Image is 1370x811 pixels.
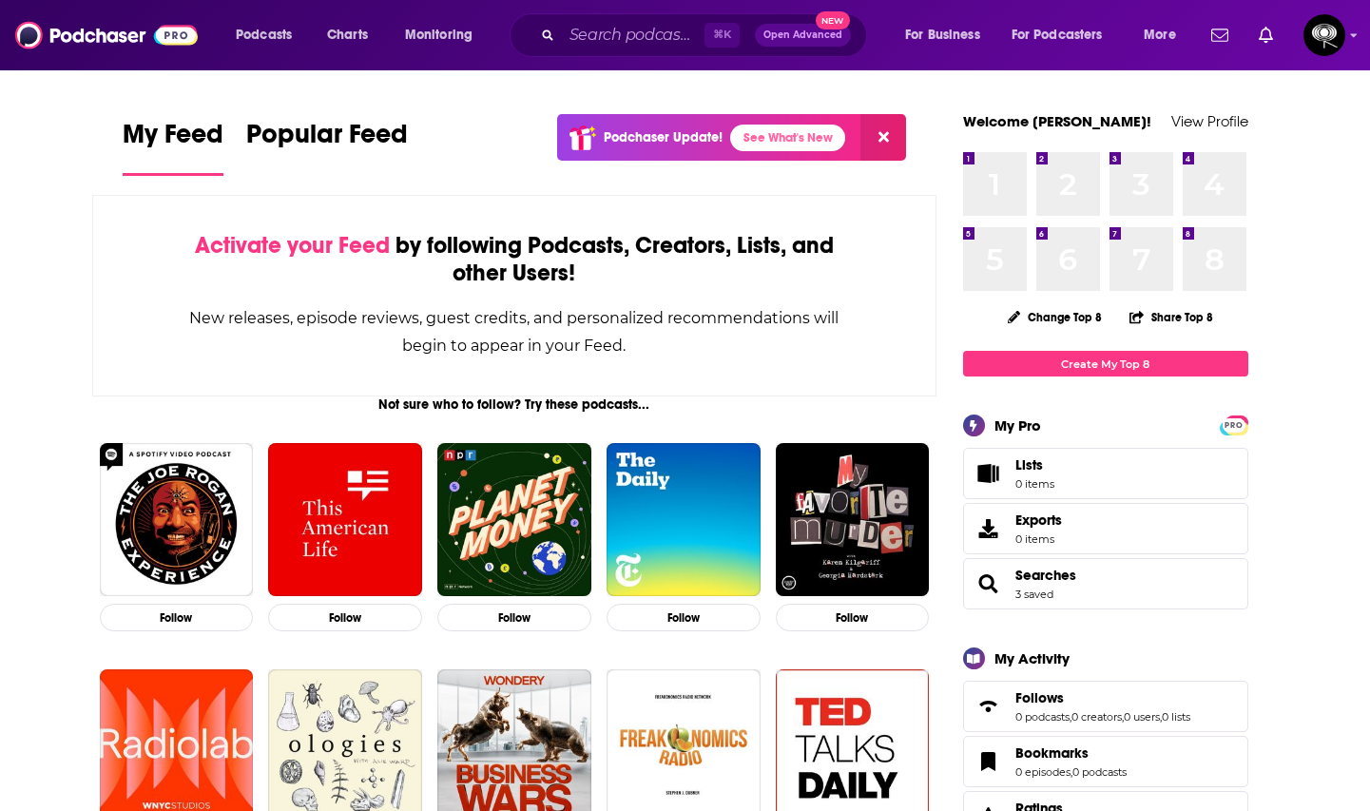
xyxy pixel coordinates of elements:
[963,503,1248,554] a: Exports
[1160,710,1162,724] span: ,
[730,125,845,151] a: See What's New
[188,304,841,359] div: New releases, episode reviews, guest credits, and personalized recommendations will begin to appe...
[1071,765,1072,779] span: ,
[246,118,408,176] a: Popular Feed
[1130,20,1200,50] button: open menu
[1223,418,1245,433] span: PRO
[1015,512,1062,529] span: Exports
[1124,710,1160,724] a: 0 users
[1162,710,1190,724] a: 0 lists
[100,604,254,631] button: Follow
[755,24,851,47] button: Open AdvancedNew
[776,604,930,631] button: Follow
[1015,689,1190,706] a: Follows
[1015,567,1076,584] a: Searches
[1303,14,1345,56] span: Logged in as columbiapub
[1122,710,1124,724] span: ,
[1072,765,1127,779] a: 0 podcasts
[392,20,497,50] button: open menu
[905,22,980,48] span: For Business
[970,693,1008,720] a: Follows
[1070,710,1071,724] span: ,
[315,20,379,50] a: Charts
[1015,588,1053,601] a: 3 saved
[1015,477,1054,491] span: 0 items
[970,460,1008,487] span: Lists
[892,20,1004,50] button: open menu
[123,118,223,162] span: My Feed
[437,604,591,631] button: Follow
[1015,689,1064,706] span: Follows
[1015,456,1043,473] span: Lists
[236,22,292,48] span: Podcasts
[963,112,1151,130] a: Welcome [PERSON_NAME]!
[963,558,1248,609] span: Searches
[704,23,740,48] span: ⌘ K
[607,604,761,631] button: Follow
[1015,744,1089,762] span: Bookmarks
[195,231,390,260] span: Activate your Feed
[15,17,198,53] img: Podchaser - Follow, Share and Rate Podcasts
[816,11,850,29] span: New
[92,396,937,413] div: Not sure who to follow? Try these podcasts...
[1015,532,1062,546] span: 0 items
[970,515,1008,542] span: Exports
[963,448,1248,499] a: Lists
[123,118,223,176] a: My Feed
[528,13,885,57] div: Search podcasts, credits, & more...
[1015,456,1054,473] span: Lists
[970,570,1008,597] a: Searches
[1251,19,1281,51] a: Show notifications dropdown
[437,443,591,597] img: Planet Money
[405,22,473,48] span: Monitoring
[268,604,422,631] button: Follow
[607,443,761,597] img: The Daily
[1144,22,1176,48] span: More
[222,20,317,50] button: open menu
[562,20,704,50] input: Search podcasts, credits, & more...
[1303,14,1345,56] button: Show profile menu
[604,129,723,145] p: Podchaser Update!
[994,649,1070,667] div: My Activity
[1015,710,1070,724] a: 0 podcasts
[776,443,930,597] img: My Favorite Murder with Karen Kilgariff and Georgia Hardstark
[1171,112,1248,130] a: View Profile
[1015,765,1071,779] a: 0 episodes
[996,305,1114,329] button: Change Top 8
[327,22,368,48] span: Charts
[268,443,422,597] img: This American Life
[1071,710,1122,724] a: 0 creators
[1204,19,1236,51] a: Show notifications dropdown
[763,30,842,40] span: Open Advanced
[963,351,1248,377] a: Create My Top 8
[963,681,1248,732] span: Follows
[1303,14,1345,56] img: User Profile
[1223,417,1245,432] a: PRO
[1015,744,1127,762] a: Bookmarks
[188,232,841,287] div: by following Podcasts, Creators, Lists, and other Users!
[246,118,408,162] span: Popular Feed
[994,416,1041,434] div: My Pro
[999,20,1130,50] button: open menu
[970,748,1008,775] a: Bookmarks
[1129,299,1214,336] button: Share Top 8
[1012,22,1103,48] span: For Podcasters
[100,443,254,597] img: The Joe Rogan Experience
[963,736,1248,787] span: Bookmarks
